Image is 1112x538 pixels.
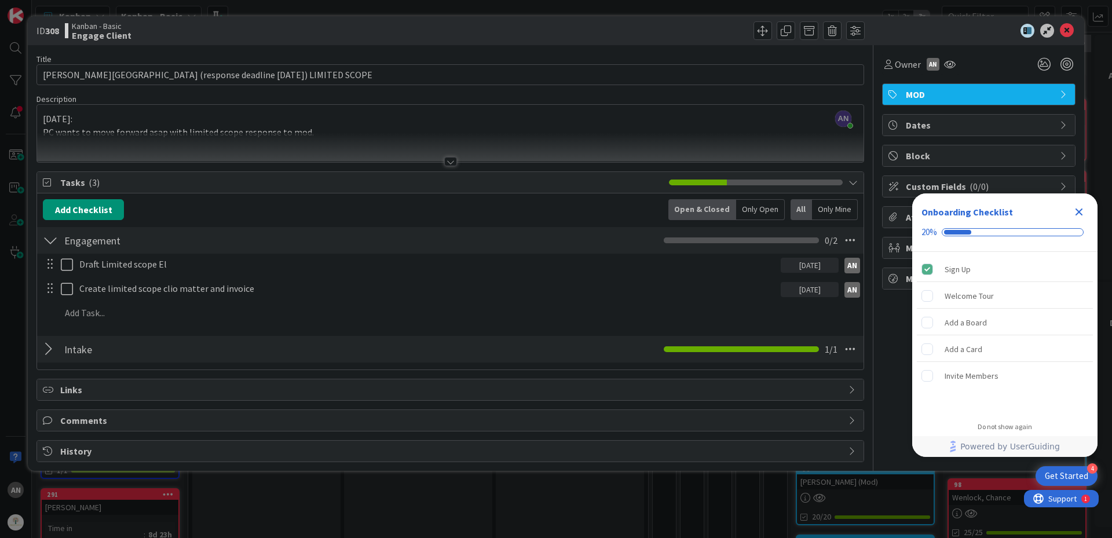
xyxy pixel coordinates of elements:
[945,262,971,276] div: Sign Up
[906,149,1054,163] span: Block
[906,118,1054,132] span: Dates
[921,205,1013,219] div: Onboarding Checklist
[79,258,776,271] p: Draft Limited scope El
[927,58,939,71] div: AN
[978,422,1032,431] div: Do not show again
[43,112,858,126] p: [DATE]:
[906,241,1054,255] span: Mirrors
[912,193,1098,457] div: Checklist Container
[60,5,63,14] div: 1
[917,363,1093,389] div: Invite Members is incomplete.
[917,336,1093,362] div: Add a Card is incomplete.
[79,282,776,295] p: Create limited scope clio matter and invoice
[1087,463,1098,474] div: 4
[945,289,994,303] div: Welcome Tour
[906,87,1054,101] span: MOD
[668,199,736,220] div: Open & Closed
[844,282,860,298] div: AN
[781,282,839,297] div: [DATE]
[960,440,1060,453] span: Powered by UserGuiding
[60,339,321,360] input: Add Checklist...
[895,57,921,71] span: Owner
[912,252,1098,415] div: Checklist items
[906,210,1054,224] span: Attachments
[36,24,59,38] span: ID
[89,177,100,188] span: ( 3 )
[36,64,864,85] input: type card name here...
[60,383,843,397] span: Links
[917,310,1093,335] div: Add a Board is incomplete.
[921,227,937,237] div: 20%
[24,2,53,16] span: Support
[60,413,843,427] span: Comments
[912,436,1098,457] div: Footer
[1036,466,1098,486] div: Open Get Started checklist, remaining modules: 4
[72,31,131,40] b: Engage Client
[917,257,1093,282] div: Sign Up is complete.
[921,227,1088,237] div: Checklist progress: 20%
[781,258,839,273] div: [DATE]
[812,199,858,220] div: Only Mine
[945,316,987,330] div: Add a Board
[906,272,1054,286] span: Metrics
[918,436,1092,457] a: Powered by UserGuiding
[43,199,124,220] button: Add Checklist
[60,175,663,189] span: Tasks
[1070,203,1088,221] div: Close Checklist
[945,369,998,383] div: Invite Members
[791,199,812,220] div: All
[60,444,843,458] span: History
[36,54,52,64] label: Title
[835,111,851,127] span: AN
[825,342,837,356] span: 1 / 1
[36,94,76,104] span: Description
[45,25,59,36] b: 308
[917,283,1093,309] div: Welcome Tour is incomplete.
[736,199,785,220] div: Only Open
[825,233,837,247] span: 0 / 2
[43,126,858,139] p: PC wants to move forward asap with limited scope response to mod.
[1045,470,1088,482] div: Get Started
[72,21,131,31] span: Kanban - Basic
[844,258,860,273] div: AN
[970,181,989,192] span: ( 0/0 )
[60,230,321,251] input: Add Checklist...
[906,180,1054,193] span: Custom Fields
[945,342,982,356] div: Add a Card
